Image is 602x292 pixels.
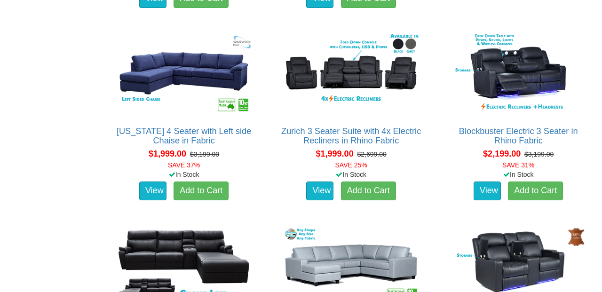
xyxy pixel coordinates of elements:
div: In Stock [440,170,597,179]
font: SAVE 25% [335,161,367,169]
font: SAVE 37% [168,161,200,169]
a: View [139,182,166,200]
img: Zurich 3 Seater Suite with 4x Electric Recliners in Rhino Fabric [280,30,423,117]
a: Blockbuster Electric 3 Seater in Rhino Fabric [459,126,578,145]
img: Arizona 4 Seater with Left side Chaise in Fabric [112,30,255,117]
a: Zurich 3 Seater Suite with 4x Electric Recliners in Rhino Fabric [281,126,421,145]
del: $2,699.00 [357,150,386,158]
a: View [474,182,501,200]
a: View [306,182,333,200]
a: Add to Cart [508,182,563,200]
a: Add to Cart [174,182,229,200]
del: $3,199.00 [190,150,219,158]
img: Blockbuster Electric 3 Seater in Rhino Fabric [447,30,590,117]
span: $1,999.00 [149,149,186,158]
div: In Stock [273,170,430,179]
span: $1,999.00 [316,149,354,158]
font: SAVE 31% [502,161,534,169]
a: [US_STATE] 4 Seater with Left side Chaise in Fabric [117,126,251,145]
span: $2,199.00 [483,149,521,158]
div: In Stock [105,170,262,179]
a: Add to Cart [341,182,396,200]
del: $3,199.00 [524,150,554,158]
